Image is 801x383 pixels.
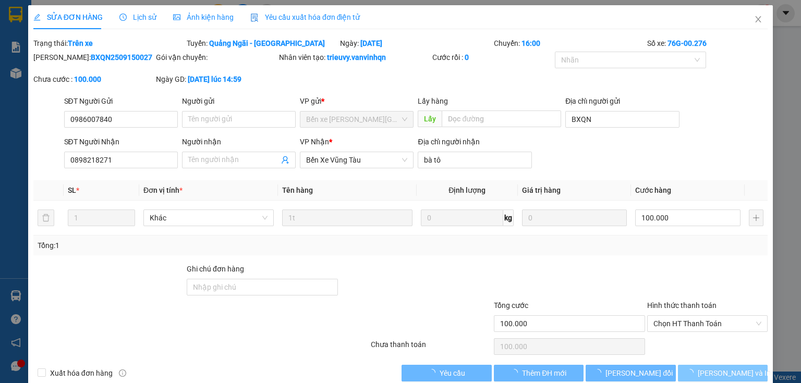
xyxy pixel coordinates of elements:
[522,367,566,379] span: Thêm ĐH mới
[686,369,698,376] span: loading
[327,53,386,61] b: trieuvy.vanvinhqn
[522,209,627,226] input: 0
[494,365,584,381] button: Thêm ĐH mới
[143,186,183,194] span: Đơn vị tính
[38,66,155,86] strong: Tổng đài hỗ trợ: 0914 113 973 - 0982 113 973 - 0919 113 973 -
[46,367,117,379] span: Xuất hóa đơn hàng
[300,138,329,146] span: VP Nhận
[33,73,154,85] div: Chưa cước :
[91,53,152,61] b: BXQN2509150027
[68,39,93,47] b: Trên xe
[38,209,54,226] button: delete
[119,369,126,377] span: info-circle
[279,52,430,63] div: Nhân viên tạo:
[418,152,531,168] input: Địa chỉ của người nhận
[432,52,553,63] div: Cước rồi :
[150,210,268,226] span: Khác
[306,112,407,127] span: Bến xe Quảng Ngãi
[749,209,763,226] button: plus
[187,279,338,295] input: Ghi chú đơn hàng
[306,152,407,168] span: Bến Xe Vũng Tàu
[586,365,676,381] button: [PERSON_NAME] đổi
[282,186,313,194] span: Tên hàng
[182,95,296,107] div: Người gửi
[442,110,561,127] input: Dọc đường
[428,369,440,376] span: loading
[667,39,707,47] b: 76G-00.276
[250,13,360,21] span: Yêu cầu xuất hóa đơn điện tử
[119,14,127,21] span: clock-circle
[250,14,259,22] img: icon
[156,73,276,85] div: Ngày GD:
[448,186,486,194] span: Định lượng
[300,95,414,107] div: VP gửi
[522,186,561,194] span: Giá trị hàng
[605,367,673,379] span: [PERSON_NAME] đổi
[209,39,325,47] b: Quảng Ngãi - [GEOGRAPHIC_DATA]
[594,369,605,376] span: loading
[440,367,465,379] span: Yêu cầu
[187,265,244,273] label: Ghi chú đơn hàng
[360,39,382,47] b: [DATE]
[635,186,671,194] span: Cước hàng
[182,136,296,147] div: Người nhận
[74,75,101,83] b: 100.000
[565,95,679,107] div: Địa chỉ người gửi
[465,53,469,61] b: 0
[744,5,773,34] button: Close
[5,29,27,77] img: logo
[653,316,761,331] span: Chọn HT Thanh Toán
[281,156,289,164] span: user-add
[511,369,522,376] span: loading
[418,136,531,147] div: Địa chỉ người nhận
[188,75,241,83] b: [DATE] lúc 14:59
[186,38,339,49] div: Tuyến:
[647,301,717,310] label: Hình thức thanh toán
[754,15,762,23] span: close
[68,186,76,194] span: SL
[173,14,180,21] span: picture
[521,39,540,47] b: 16:00
[29,8,164,64] strong: [PERSON_NAME] ([PERSON_NAME][GEOGRAPHIC_DATA][PERSON_NAME])
[339,38,492,49] div: Ngày:
[119,13,156,21] span: Lịch sử
[565,111,679,128] input: Địa chỉ của người gửi
[678,365,768,381] button: [PERSON_NAME] và In
[33,13,103,21] span: SỬA ĐƠN HÀNG
[503,209,514,226] span: kg
[493,38,646,49] div: Chuyến:
[418,110,442,127] span: Lấy
[418,97,448,105] span: Lấy hàng
[646,38,769,49] div: Số xe:
[64,95,178,107] div: SĐT Người Gửi
[156,52,276,63] div: Gói vận chuyển:
[173,13,234,21] span: Ảnh kiện hàng
[33,14,41,21] span: edit
[698,367,771,379] span: [PERSON_NAME] và In
[494,301,528,310] span: Tổng cước
[282,209,412,226] input: VD: Bàn, Ghế
[370,339,492,357] div: Chưa thanh toán
[64,136,178,147] div: SĐT Người Nhận
[38,240,310,251] div: Tổng: 1
[402,365,492,381] button: Yêu cầu
[32,38,186,49] div: Trạng thái:
[33,52,154,63] div: [PERSON_NAME]:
